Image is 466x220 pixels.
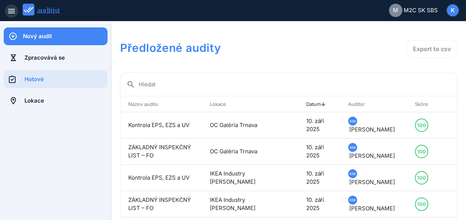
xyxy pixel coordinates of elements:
th: : Not sorted. [442,96,456,112]
td: 10. září 2025 [298,112,341,139]
div: 100 [417,172,426,184]
img: auditist_logo_new.svg [23,4,67,16]
h1: Předložené audity [120,40,322,56]
span: KM [350,196,356,204]
th: Lokace: Not sorted. Activate to sort ascending. [202,96,284,112]
div: 100 [417,146,426,157]
td: Kontrola EPS, EZS a UV [121,112,202,139]
div: Nový audit [23,32,108,40]
button: K [446,4,459,17]
i: menu [7,7,16,16]
span: KM [350,143,356,151]
input: Hledat [139,79,451,90]
span: [PERSON_NAME] [349,179,395,186]
i: search [126,80,135,89]
div: Export to csv [413,44,451,53]
a: Lokace [4,92,108,110]
td: 10. září 2025 [298,139,341,165]
td: 10. září 2025 [298,165,341,191]
i: arrow_upward [320,101,326,107]
span: KM [350,117,356,125]
span: KM [350,170,356,178]
td: ZÁKLADNÝ INSPEKČNÝ LIST – FO [121,191,202,217]
td: 10. září 2025 [298,191,341,217]
div: Hotové [24,75,108,83]
span: [PERSON_NAME] [349,152,395,159]
a: Hotové [4,70,108,88]
span: [PERSON_NAME] [349,205,395,212]
th: : Not sorted. [284,96,298,112]
span: K [451,6,455,15]
td: OC Galéria Trnava [202,112,284,139]
th: Auditor: Not sorted. Activate to sort ascending. [341,96,407,112]
th: Skóre: Not sorted. Activate to sort ascending. [407,96,442,112]
div: Lokace [24,97,108,105]
th: Název auditu: Not sorted. Activate to sort ascending. [121,96,202,112]
a: Zpracovává se [4,49,108,67]
td: IKEA Industry [PERSON_NAME] [202,191,284,217]
td: OC Galéria Trnava [202,139,284,165]
td: IKEA Industry [PERSON_NAME] [202,165,284,191]
div: Zpracovává se [24,54,108,62]
span: [PERSON_NAME] [349,126,395,133]
div: 100 [417,198,426,210]
div: 100 [417,119,426,131]
th: Datum: Sorted descending. Activate to remove sorting. [298,96,341,112]
td: ZÁKLADNÝ INSPEKČNÝ LIST – FO [121,139,202,165]
span: M2C SK SBS [404,6,438,15]
button: Export to csv [407,40,457,58]
td: Kontrola EPS, EZS a UV [121,165,202,191]
span: M [393,6,398,15]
